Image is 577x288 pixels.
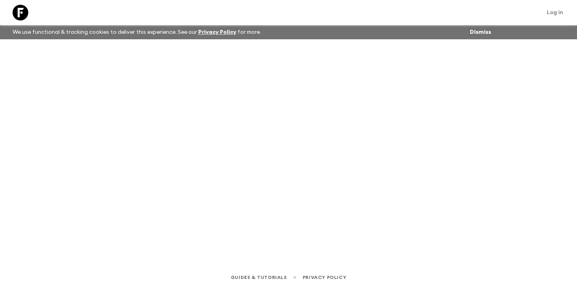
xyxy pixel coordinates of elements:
button: Dismiss [468,27,493,38]
a: Guides & Tutorials [231,273,287,282]
a: Privacy Policy [198,29,236,35]
a: Log in [542,7,568,18]
a: Privacy Policy [303,273,346,282]
p: We use functional & tracking cookies to deliver this experience. See our for more. [9,25,264,39]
